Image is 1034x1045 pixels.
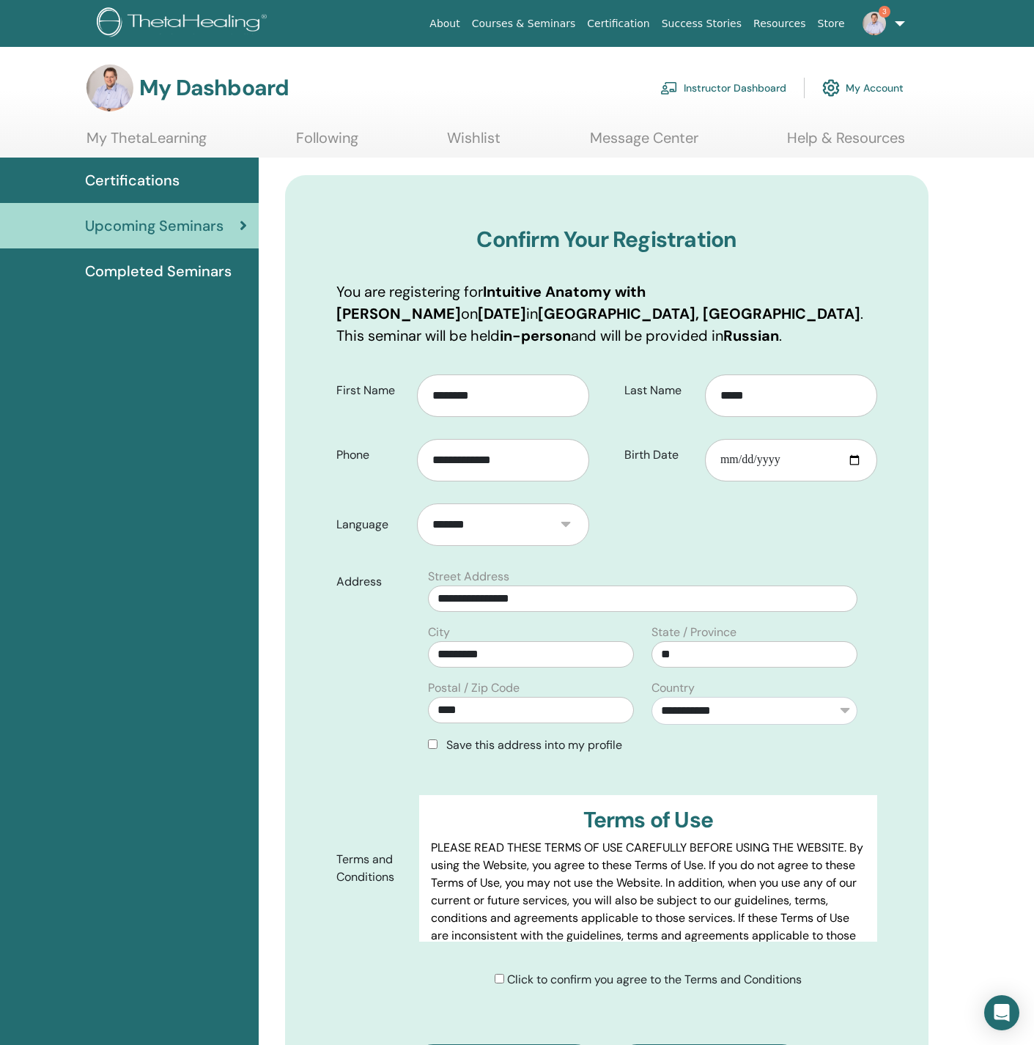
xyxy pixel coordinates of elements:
label: Country [651,679,695,697]
label: Birth Date [613,441,705,469]
label: Address [325,568,419,596]
a: My Account [822,72,904,104]
label: Phone [325,441,417,469]
a: My ThetaLearning [86,129,207,158]
span: Upcoming Seminars [85,215,224,237]
div: Open Intercom Messenger [984,995,1019,1030]
img: chalkboard-teacher.svg [660,81,678,95]
label: Street Address [428,568,509,586]
span: 3 [879,6,890,18]
label: City [428,624,450,641]
a: Courses & Seminars [466,10,582,37]
span: Click to confirm you agree to the Terms and Conditions [507,972,802,987]
span: Save this address into my profile [446,737,622,753]
h3: Confirm Your Registration [336,226,877,253]
img: default.jpg [863,12,886,35]
span: Completed Seminars [85,260,232,282]
h3: Terms of Use [431,807,865,833]
b: in-person [500,326,571,345]
a: Message Center [590,129,698,158]
a: Following [296,129,358,158]
a: Store [812,10,851,37]
label: Postal / Zip Code [428,679,520,697]
label: Last Name [613,377,705,405]
a: Resources [747,10,812,37]
a: Help & Resources [787,129,905,158]
p: PLEASE READ THESE TERMS OF USE CAREFULLY BEFORE USING THE WEBSITE. By using the Website, you agre... [431,839,865,962]
h3: My Dashboard [139,75,289,101]
label: First Name [325,377,417,405]
b: [DATE] [478,304,526,323]
label: Language [325,511,417,539]
a: Wishlist [447,129,501,158]
a: Certification [581,10,655,37]
a: Instructor Dashboard [660,72,786,104]
b: Intuitive Anatomy with [PERSON_NAME] [336,282,646,323]
img: cog.svg [822,75,840,100]
b: Russian [723,326,779,345]
a: About [424,10,465,37]
label: Terms and Conditions [325,846,419,891]
label: State / Province [651,624,736,641]
b: [GEOGRAPHIC_DATA], [GEOGRAPHIC_DATA] [538,304,860,323]
a: Success Stories [656,10,747,37]
img: default.jpg [86,64,133,111]
span: Certifications [85,169,180,191]
img: logo.png [97,7,272,40]
p: You are registering for on in . This seminar will be held and will be provided in . [336,281,877,347]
